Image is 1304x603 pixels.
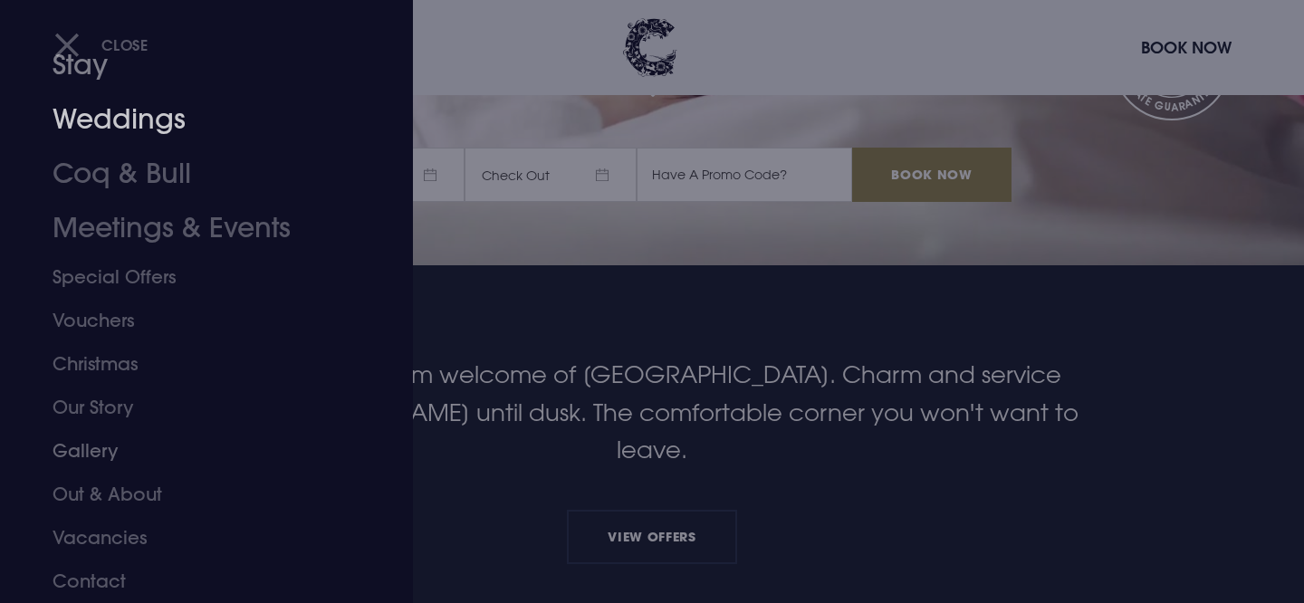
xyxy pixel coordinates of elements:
a: Special Offers [53,255,339,299]
a: Contact [53,560,339,603]
a: Christmas [53,342,339,386]
a: Vacancies [53,516,339,560]
button: Close [54,26,149,63]
span: Close [101,35,149,54]
a: Weddings [53,92,339,147]
a: Vouchers [53,299,339,342]
a: Coq & Bull [53,147,339,201]
a: Out & About [53,473,339,516]
a: Our Story [53,386,339,429]
a: Gallery [53,429,339,473]
a: Meetings & Events [53,201,339,255]
a: Stay [53,38,339,92]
